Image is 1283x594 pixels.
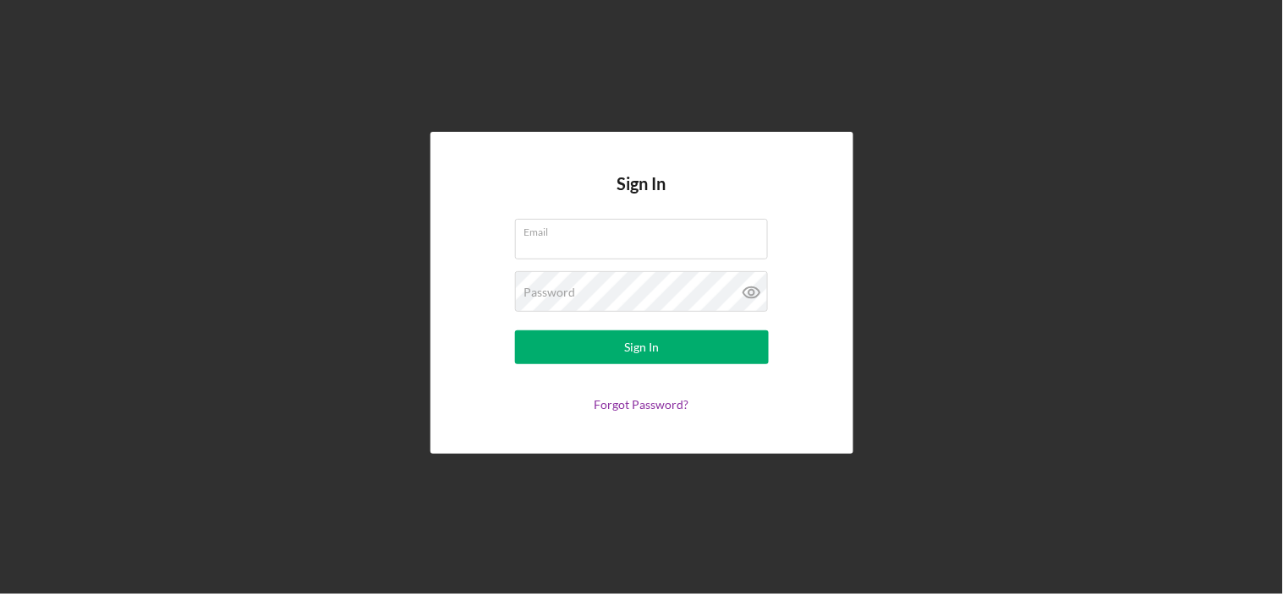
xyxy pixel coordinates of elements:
button: Sign In [515,330,769,364]
h4: Sign In [617,174,666,219]
label: Email [524,220,768,238]
label: Password [524,286,576,299]
div: Sign In [624,330,659,364]
a: Forgot Password? [595,397,689,411]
